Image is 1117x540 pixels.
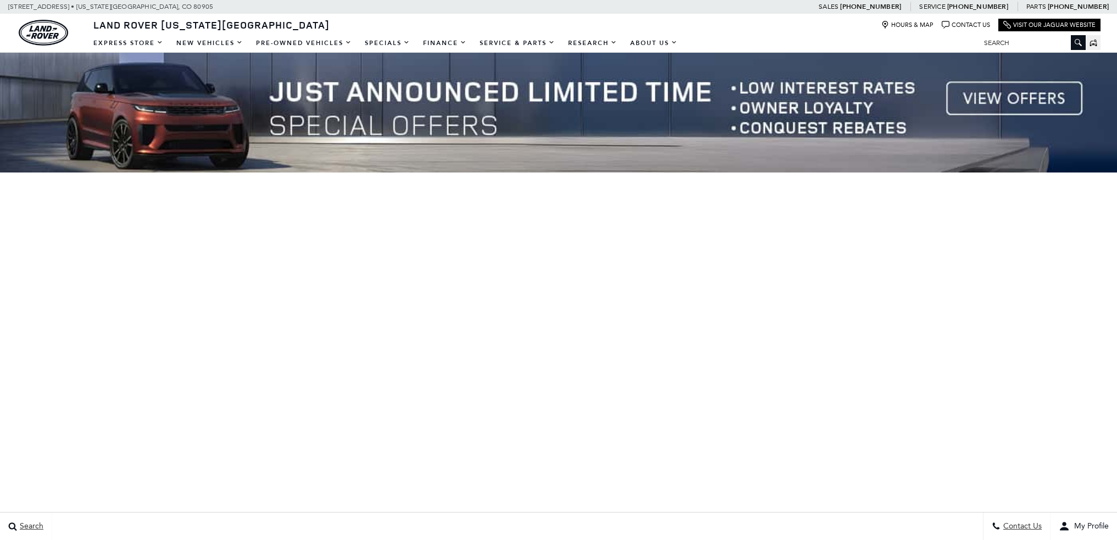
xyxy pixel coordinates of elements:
[1001,522,1042,531] span: Contact Us
[473,34,562,53] a: Service & Parts
[1070,522,1109,531] span: My Profile
[93,18,330,31] span: Land Rover [US_STATE][GEOGRAPHIC_DATA]
[87,18,336,31] a: Land Rover [US_STATE][GEOGRAPHIC_DATA]
[624,34,684,53] a: About Us
[562,34,624,53] a: Research
[358,34,416,53] a: Specials
[87,34,684,53] nav: Main Navigation
[976,36,1086,49] input: Search
[19,20,68,46] img: Land Rover
[416,34,473,53] a: Finance
[87,34,170,53] a: EXPRESS STORE
[19,20,68,46] a: land-rover
[1051,513,1117,540] button: user-profile-menu
[947,2,1008,11] a: [PHONE_NUMBER]
[819,3,838,10] span: Sales
[1048,2,1109,11] a: [PHONE_NUMBER]
[919,3,945,10] span: Service
[170,34,249,53] a: New Vehicles
[942,21,990,29] a: Contact Us
[1026,3,1046,10] span: Parts
[840,2,901,11] a: [PHONE_NUMBER]
[8,3,213,10] a: [STREET_ADDRESS] • [US_STATE][GEOGRAPHIC_DATA], CO 80905
[1003,21,1096,29] a: Visit Our Jaguar Website
[17,522,43,531] span: Search
[881,21,933,29] a: Hours & Map
[249,34,358,53] a: Pre-Owned Vehicles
